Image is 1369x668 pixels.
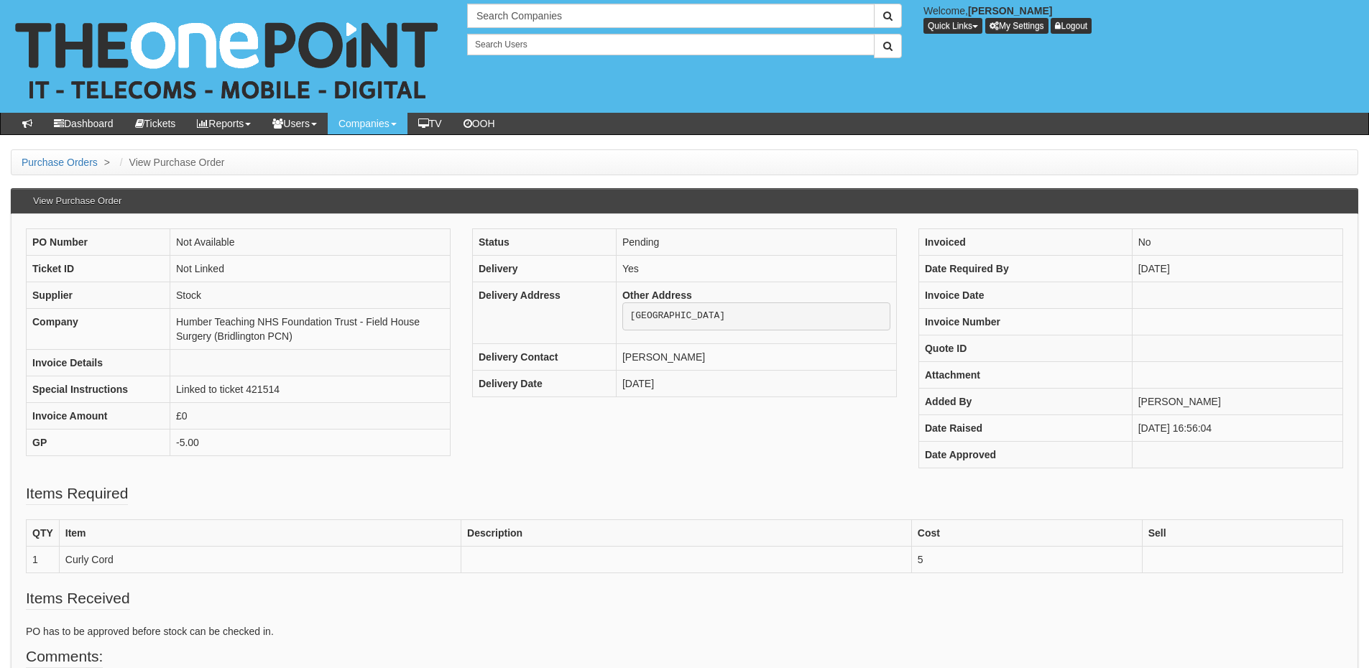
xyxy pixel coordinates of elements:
[27,228,170,255] th: PO Number
[27,519,60,546] th: QTY
[918,308,1132,335] th: Invoice Number
[27,429,170,455] th: GP
[1132,255,1342,282] td: [DATE]
[968,5,1052,17] b: [PERSON_NAME]
[918,228,1132,255] th: Invoiced
[27,402,170,429] th: Invoice Amount
[170,228,451,255] td: Not Available
[26,483,128,505] legend: Items Required
[911,519,1142,546] th: Cost
[170,308,451,349] td: Humber Teaching NHS Foundation Trust - Field House Surgery (Bridlington PCN)
[918,388,1132,414] th: Added By
[328,113,407,134] a: Companies
[22,157,98,168] a: Purchase Orders
[26,189,129,213] h3: View Purchase Order
[26,624,1343,639] p: PO has to be approved before stock can be checked in.
[186,113,262,134] a: Reports
[170,376,451,402] td: Linked to ticket 421514
[43,113,124,134] a: Dashboard
[170,255,451,282] td: Not Linked
[472,371,616,397] th: Delivery Date
[467,34,875,55] input: Search Users
[622,302,890,331] pre: [GEOGRAPHIC_DATA]
[918,361,1132,388] th: Attachment
[170,402,451,429] td: £0
[472,344,616,371] th: Delivery Contact
[616,255,896,282] td: Yes
[918,414,1132,441] th: Date Raised
[472,228,616,255] th: Status
[985,18,1048,34] a: My Settings
[472,255,616,282] th: Delivery
[1051,18,1092,34] a: Logout
[27,255,170,282] th: Ticket ID
[472,282,616,344] th: Delivery Address
[170,282,451,308] td: Stock
[622,289,692,301] b: Other Address
[116,155,225,170] li: View Purchase Order
[453,113,506,134] a: OOH
[616,344,896,371] td: [PERSON_NAME]
[170,429,451,455] td: -5.00
[1132,388,1342,414] td: [PERSON_NAME]
[918,441,1132,468] th: Date Approved
[923,18,982,34] button: Quick Links
[101,157,114,168] span: >
[27,546,60,572] td: 1
[616,228,896,255] td: Pending
[26,588,130,610] legend: Items Received
[918,335,1132,361] th: Quote ID
[59,519,461,546] th: Item
[27,282,170,308] th: Supplier
[913,4,1369,34] div: Welcome,
[407,113,453,134] a: TV
[918,282,1132,308] th: Invoice Date
[616,371,896,397] td: [DATE]
[27,376,170,402] th: Special Instructions
[27,308,170,349] th: Company
[467,4,875,28] input: Search Companies
[461,519,912,546] th: Description
[26,646,103,668] legend: Comments:
[262,113,328,134] a: Users
[918,255,1132,282] th: Date Required By
[124,113,187,134] a: Tickets
[1132,414,1342,441] td: [DATE] 16:56:04
[1142,519,1342,546] th: Sell
[911,546,1142,572] td: 5
[1132,228,1342,255] td: No
[59,546,461,572] td: Curly Cord
[27,349,170,376] th: Invoice Details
